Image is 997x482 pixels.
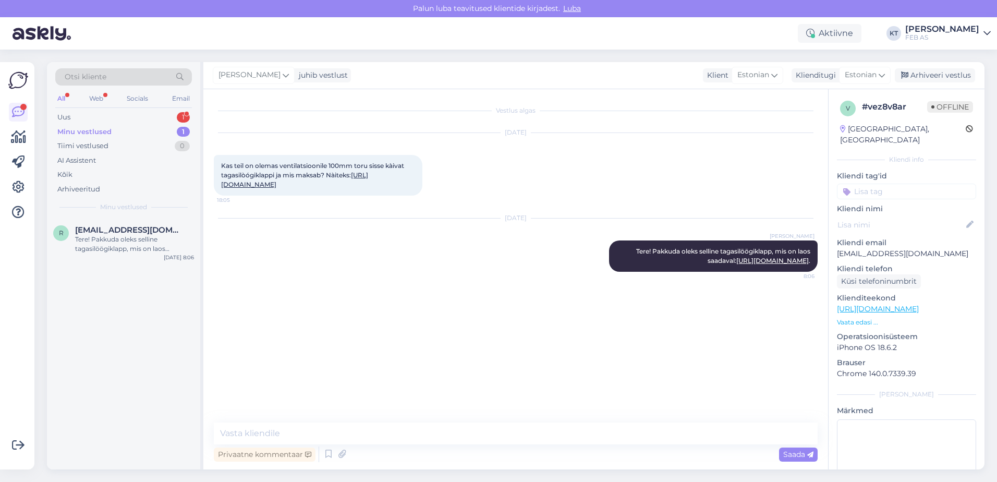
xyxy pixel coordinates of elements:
[214,106,818,115] div: Vestlus algas
[8,70,28,90] img: Askly Logo
[75,235,194,254] div: Tere! Pakkuda oleks selline tagasilöögiklapp, mis on laos saadaval: [URL][DOMAIN_NAME] .
[214,213,818,223] div: [DATE]
[837,184,976,199] input: Lisa tag
[214,448,315,462] div: Privaatne kommentaar
[770,232,814,240] span: [PERSON_NAME]
[837,390,976,399] div: [PERSON_NAME]
[837,171,976,182] p: Kliendi tag'id
[218,69,281,81] span: [PERSON_NAME]
[703,70,728,81] div: Klient
[837,368,976,379] p: Chrome 140.0.7339.39
[164,254,194,261] div: [DATE] 8:06
[837,331,976,342] p: Operatsioonisüsteem
[837,357,976,368] p: Brauser
[846,104,850,112] span: v
[775,272,814,280] span: 8:06
[57,141,108,151] div: Tiimi vestlused
[862,101,927,113] div: # vez8v8ar
[560,4,584,13] span: Luba
[221,162,406,188] span: Kas teil on olemas ventilatsioonile 100mm toru sisse kàivat tagasilòógiklappi ja mis maksab? Nàit...
[845,69,877,81] span: Estonian
[837,293,976,304] p: Klienditeekond
[837,203,976,214] p: Kliendi nimi
[905,25,979,33] div: [PERSON_NAME]
[57,184,100,195] div: Arhiveeritud
[177,112,190,123] div: 1
[59,229,64,237] span: r
[905,25,991,42] a: [PERSON_NAME]FEB AS
[217,196,256,204] span: 18:05
[177,127,190,137] div: 1
[792,70,836,81] div: Klienditugi
[783,450,813,459] span: Saada
[125,92,150,105] div: Socials
[798,24,861,43] div: Aktiivne
[837,342,976,353] p: iPhone OS 18.6.2
[75,225,184,235] span: riho.jyrvetson@gmail.com
[55,92,67,105] div: All
[57,127,112,137] div: Minu vestlused
[837,318,976,327] p: Vaata edasi ...
[737,69,769,81] span: Estonian
[837,155,976,164] div: Kliendi info
[837,219,964,231] input: Lisa nimi
[295,70,348,81] div: juhib vestlust
[214,128,818,137] div: [DATE]
[905,33,979,42] div: FEB AS
[636,247,812,264] span: Tere! Pakkuda oleks selline tagasilöögiklapp, mis on laos saadaval: .
[837,263,976,274] p: Kliendi telefon
[65,71,106,82] span: Otsi kliente
[837,237,976,248] p: Kliendi email
[837,274,921,288] div: Küsi telefoninumbrit
[895,68,975,82] div: Arhiveeri vestlus
[837,405,976,416] p: Märkmed
[837,248,976,259] p: [EMAIL_ADDRESS][DOMAIN_NAME]
[57,112,70,123] div: Uus
[57,155,96,166] div: AI Assistent
[736,257,809,264] a: [URL][DOMAIN_NAME]
[87,92,105,105] div: Web
[837,304,919,314] a: [URL][DOMAIN_NAME]
[57,170,72,180] div: Kõik
[840,124,966,146] div: [GEOGRAPHIC_DATA], [GEOGRAPHIC_DATA]
[170,92,192,105] div: Email
[927,101,973,113] span: Offline
[175,141,190,151] div: 0
[100,202,147,212] span: Minu vestlused
[886,26,901,41] div: KT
